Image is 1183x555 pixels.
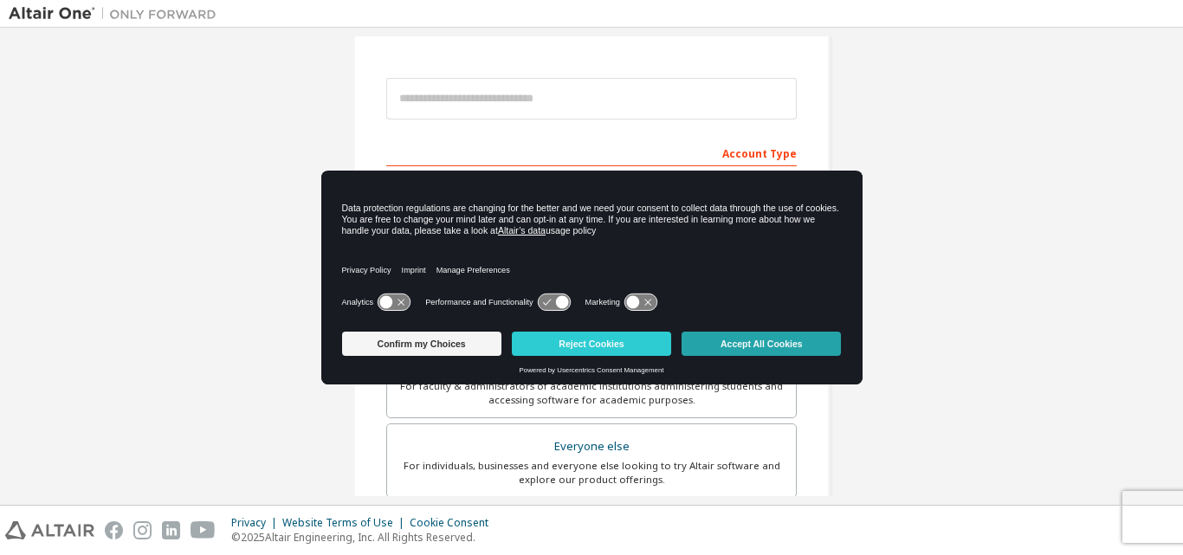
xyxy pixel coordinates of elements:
[231,530,499,545] p: © 2025 Altair Engineering, Inc. All Rights Reserved.
[410,516,499,530] div: Cookie Consent
[5,521,94,539] img: altair_logo.svg
[231,516,282,530] div: Privacy
[105,521,123,539] img: facebook.svg
[9,5,225,23] img: Altair One
[398,435,785,459] div: Everyone else
[386,139,797,166] div: Account Type
[398,459,785,487] div: For individuals, businesses and everyone else looking to try Altair software and explore our prod...
[282,516,410,530] div: Website Terms of Use
[191,521,216,539] img: youtube.svg
[162,521,180,539] img: linkedin.svg
[398,379,785,407] div: For faculty & administrators of academic institutions administering students and accessing softwa...
[133,521,152,539] img: instagram.svg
